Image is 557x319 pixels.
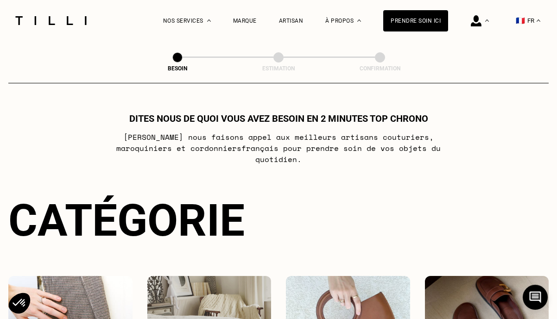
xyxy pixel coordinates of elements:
a: Artisan [279,18,304,24]
img: menu déroulant [537,19,540,22]
img: Menu déroulant à propos [357,19,361,22]
img: Logo du service de couturière Tilli [12,16,90,25]
div: Catégorie [8,194,549,246]
img: Menu déroulant [485,19,489,22]
span: 🇫🇷 [516,16,525,25]
div: Estimation [232,65,325,72]
p: [PERSON_NAME] nous faisons appel aux meilleurs artisans couturiers , maroquiniers et cordonniers ... [95,131,462,165]
div: Confirmation [334,65,426,72]
div: Besoin [131,65,224,72]
a: Marque [233,18,257,24]
img: Menu déroulant [207,19,211,22]
img: icône connexion [471,15,481,26]
a: Prendre soin ici [383,10,448,31]
h1: Dites nous de quoi vous avez besoin en 2 minutes top chrono [129,113,428,124]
